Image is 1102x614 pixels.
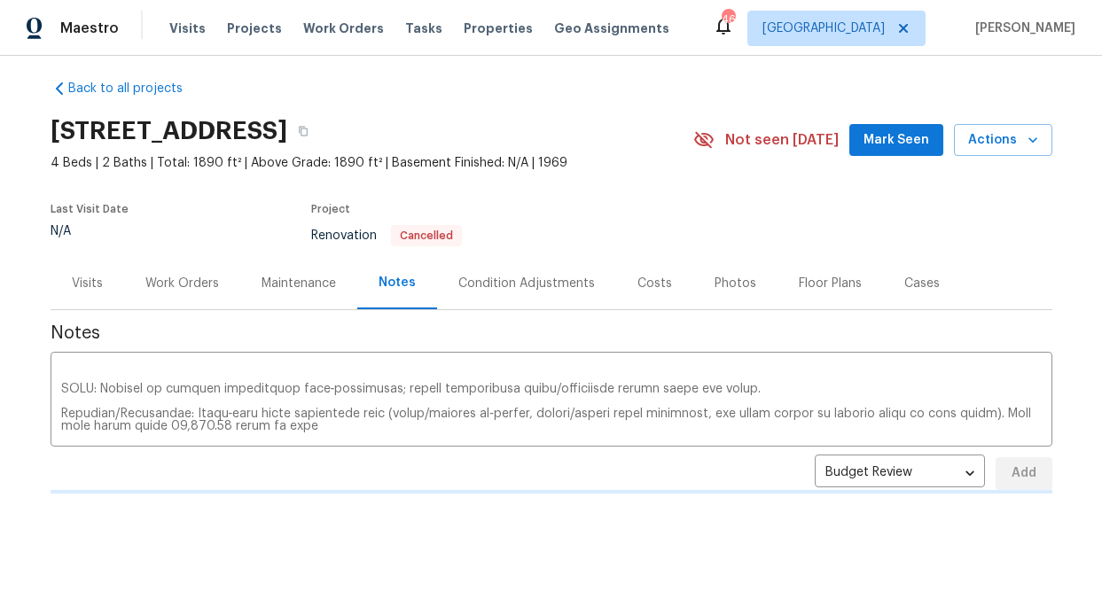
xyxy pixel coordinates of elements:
[51,324,1052,342] span: Notes
[227,19,282,37] span: Projects
[262,275,336,292] div: Maintenance
[51,204,129,214] span: Last Visit Date
[458,275,595,292] div: Condition Adjustments
[815,452,985,495] div: Budget Review
[51,154,693,172] span: 4 Beds | 2 Baths | Total: 1890 ft² | Above Grade: 1890 ft² | Basement Finished: N/A | 1969
[311,229,462,242] span: Renovation
[405,22,442,35] span: Tasks
[464,19,533,37] span: Properties
[954,124,1052,157] button: Actions
[311,204,350,214] span: Project
[379,274,416,291] div: Notes
[51,80,221,97] a: Back to all projects
[762,19,885,37] span: [GEOGRAPHIC_DATA]
[725,131,839,149] span: Not seen [DATE]
[145,275,219,292] div: Work Orders
[722,11,734,28] div: 46
[303,19,384,37] span: Work Orders
[968,19,1075,37] span: [PERSON_NAME]
[72,275,103,292] div: Visits
[968,129,1038,152] span: Actions
[61,370,1042,432] textarea: Loremip dolo: Sit ametconsecte adipisci el seddoeius tempor inci utlab etdolore magnaa en adm ven...
[51,122,287,140] h2: [STREET_ADDRESS]
[849,124,943,157] button: Mark Seen
[393,230,460,241] span: Cancelled
[169,19,206,37] span: Visits
[51,225,129,237] div: N/A
[715,275,756,292] div: Photos
[864,129,929,152] span: Mark Seen
[904,275,940,292] div: Cases
[637,275,672,292] div: Costs
[287,115,319,147] button: Copy Address
[554,19,669,37] span: Geo Assignments
[60,19,119,37] span: Maestro
[799,275,862,292] div: Floor Plans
